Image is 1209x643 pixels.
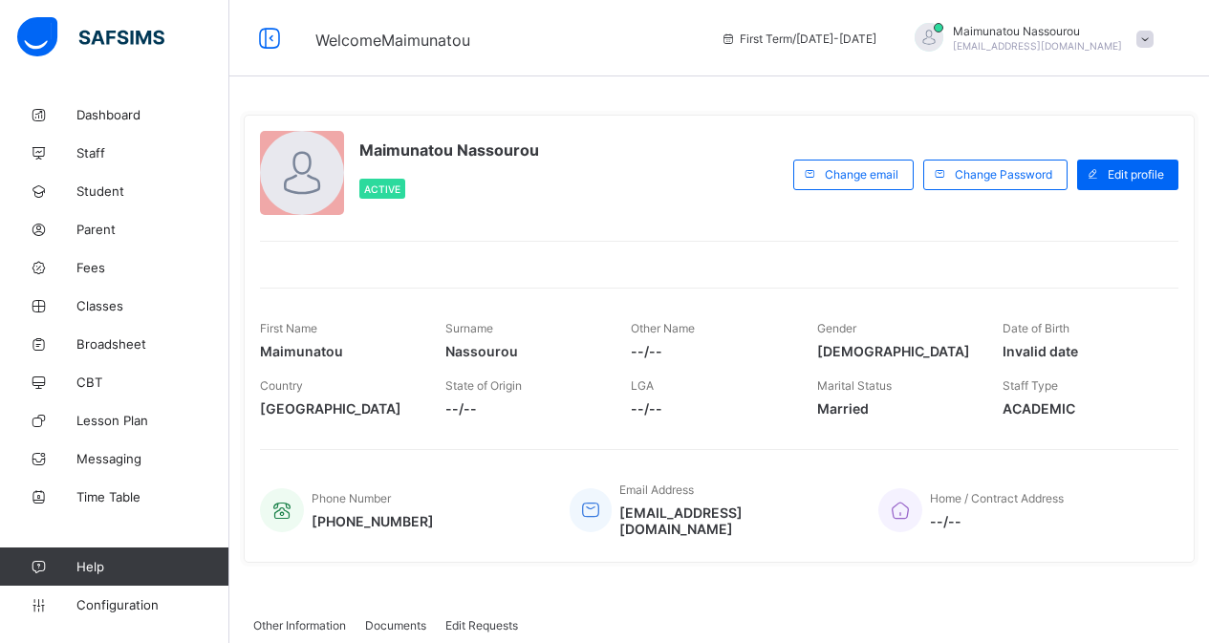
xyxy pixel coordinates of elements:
[631,343,788,359] span: --/--
[631,321,695,335] span: Other Name
[953,40,1122,52] span: [EMAIL_ADDRESS][DOMAIN_NAME]
[1003,321,1069,335] span: Date of Birth
[631,378,654,393] span: LGA
[260,378,303,393] span: Country
[896,23,1163,54] div: MaimunatouNassourou
[76,260,229,275] span: Fees
[76,559,228,574] span: Help
[17,17,164,57] img: safsims
[260,343,417,359] span: Maimunatou
[445,378,522,393] span: State of Origin
[619,504,850,537] span: [EMAIL_ADDRESS][DOMAIN_NAME]
[260,321,317,335] span: First Name
[364,183,400,195] span: Active
[76,489,229,504] span: Time Table
[76,107,229,122] span: Dashboard
[825,167,898,182] span: Change email
[955,167,1052,182] span: Change Password
[76,145,229,161] span: Staff
[619,482,694,497] span: Email Address
[76,222,229,237] span: Parent
[445,400,602,417] span: --/--
[312,491,391,505] span: Phone Number
[930,491,1064,505] span: Home / Contract Address
[76,183,229,199] span: Student
[260,400,417,417] span: [GEOGRAPHIC_DATA]
[76,451,229,466] span: Messaging
[721,32,876,46] span: session/term information
[76,336,229,352] span: Broadsheet
[1003,400,1159,417] span: ACADEMIC
[253,618,346,632] span: Other Information
[930,513,1064,529] span: --/--
[1108,167,1164,182] span: Edit profile
[1003,343,1159,359] span: Invalid date
[817,378,892,393] span: Marital Status
[1003,378,1058,393] span: Staff Type
[365,618,426,632] span: Documents
[445,343,602,359] span: Nassourou
[817,400,974,417] span: Married
[312,513,434,529] span: [PHONE_NUMBER]
[445,321,493,335] span: Surname
[315,31,470,50] span: Welcome Maimunatou
[76,597,228,612] span: Configuration
[631,400,788,417] span: --/--
[76,375,229,390] span: CBT
[445,618,518,632] span: Edit Requests
[76,413,229,428] span: Lesson Plan
[817,343,974,359] span: [DEMOGRAPHIC_DATA]
[953,24,1122,38] span: Maimunatou Nassourou
[359,140,539,160] span: Maimunatou Nassourou
[817,321,856,335] span: Gender
[76,298,229,313] span: Classes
